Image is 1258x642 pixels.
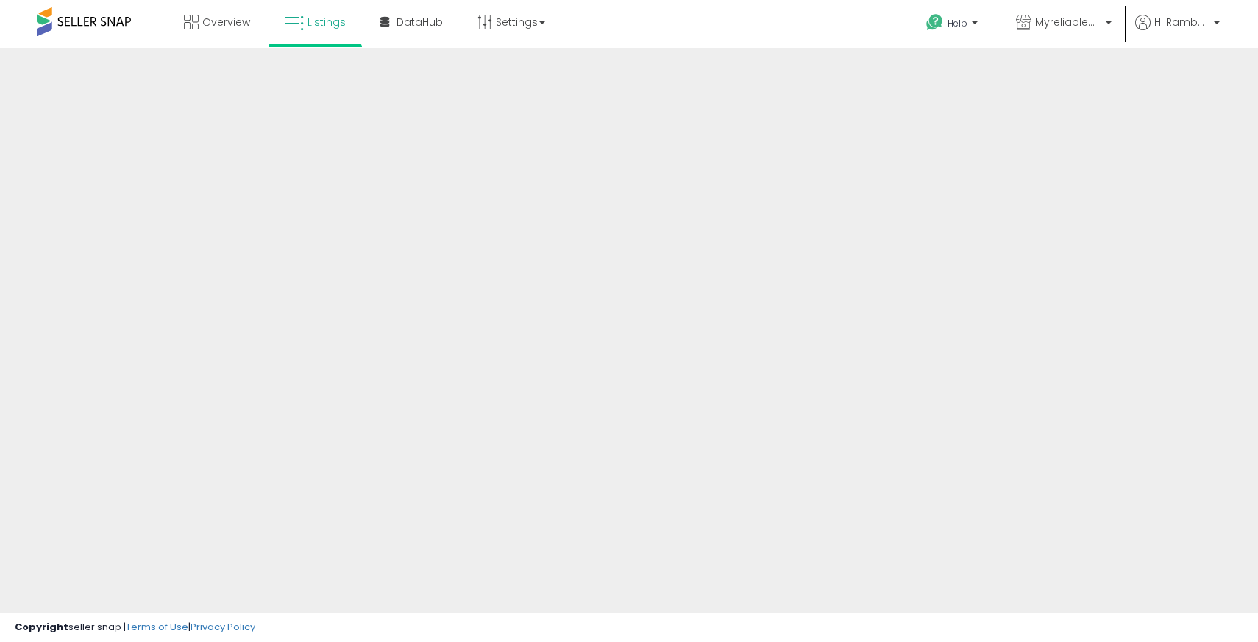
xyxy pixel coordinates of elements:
[202,15,250,29] span: Overview
[308,15,346,29] span: Listings
[15,621,255,635] div: seller snap | |
[925,13,944,32] i: Get Help
[1135,15,1220,48] a: Hi Rambabu
[914,2,992,48] a: Help
[191,620,255,634] a: Privacy Policy
[126,620,188,634] a: Terms of Use
[1154,15,1209,29] span: Hi Rambabu
[948,17,967,29] span: Help
[397,15,443,29] span: DataHub
[15,620,68,634] strong: Copyright
[1035,15,1101,29] span: Myreliablemart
